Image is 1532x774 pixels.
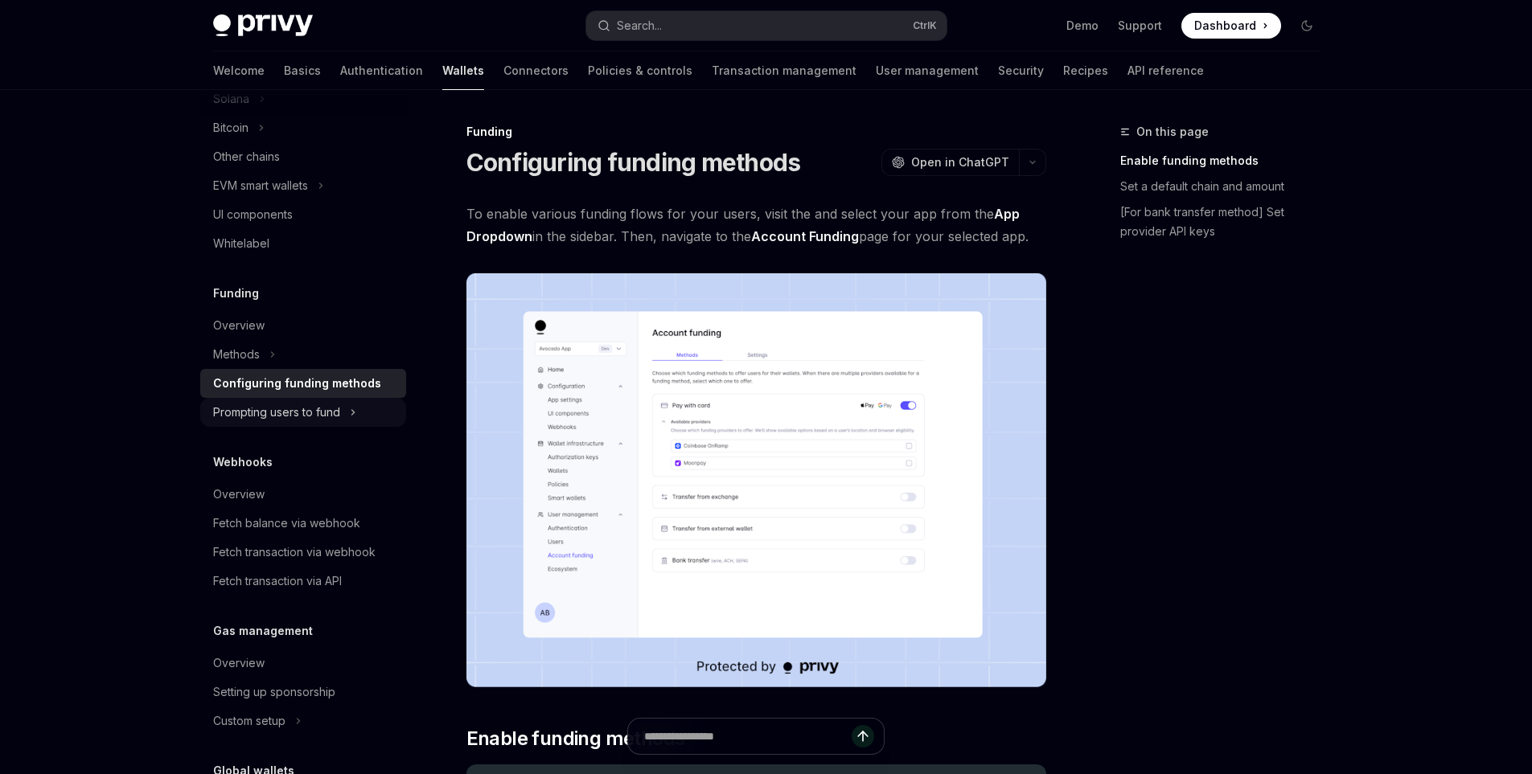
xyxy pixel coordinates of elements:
div: Configuring funding methods [213,374,381,393]
span: Dashboard [1194,18,1256,34]
button: Open in ChatGPT [881,149,1019,176]
a: Account Funding [751,228,859,245]
a: Connectors [503,51,569,90]
div: Fetch balance via webhook [213,514,360,533]
h1: Configuring funding methods [466,148,801,177]
a: Demo [1066,18,1099,34]
div: Methods [213,345,260,364]
a: User management [876,51,979,90]
button: Open search [586,11,947,40]
a: Fetch transaction via webhook [200,538,406,567]
button: Toggle Prompting users to fund section [200,398,406,427]
button: Toggle Methods section [200,340,406,369]
a: Configuring funding methods [200,369,406,398]
a: Fetch balance via webhook [200,509,406,538]
a: UI components [200,200,406,229]
a: Other chains [200,142,406,171]
div: Funding [466,124,1046,140]
span: Open in ChatGPT [911,154,1009,170]
a: [For bank transfer method] Set provider API keys [1120,199,1333,244]
div: Whitelabel [213,234,269,253]
a: Policies & controls [588,51,692,90]
div: Fetch transaction via webhook [213,543,376,562]
div: Search... [617,16,662,35]
h5: Webhooks [213,453,273,472]
a: API reference [1127,51,1204,90]
a: Wallets [442,51,484,90]
a: Authentication [340,51,423,90]
a: Welcome [213,51,265,90]
a: Support [1118,18,1162,34]
div: Overview [213,485,265,504]
div: Other chains [213,147,280,166]
div: Bitcoin [213,118,248,137]
a: Recipes [1063,51,1108,90]
button: Toggle Bitcoin section [200,113,406,142]
a: Whitelabel [200,229,406,258]
div: EVM smart wallets [213,176,308,195]
a: Security [998,51,1044,90]
a: Transaction management [712,51,856,90]
a: Overview [200,480,406,509]
a: Overview [200,311,406,340]
a: Dashboard [1181,13,1281,39]
span: Ctrl K [913,19,937,32]
a: Set a default chain and amount [1120,174,1333,199]
button: Toggle dark mode [1294,13,1320,39]
h5: Funding [213,284,259,303]
div: Prompting users to fund [213,403,340,422]
a: Basics [284,51,321,90]
button: Toggle EVM smart wallets section [200,171,406,200]
img: dark logo [213,14,313,37]
span: On this page [1136,122,1209,141]
div: Overview [213,316,265,335]
div: UI components [213,205,293,224]
span: To enable various funding flows for your users, visit the and select your app from the in the sid... [466,203,1046,248]
a: Enable funding methods [1120,148,1333,174]
img: Fundingupdate PNG [466,273,1046,687]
